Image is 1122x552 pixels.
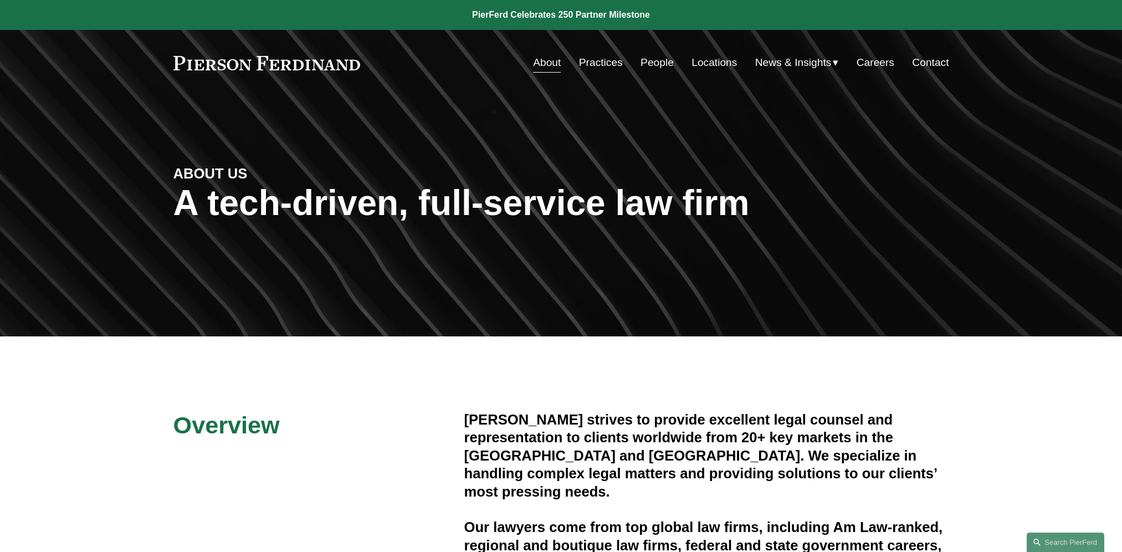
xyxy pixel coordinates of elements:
[173,412,280,438] span: Overview
[1027,533,1104,552] a: Search this site
[464,411,949,500] h4: [PERSON_NAME] strives to provide excellent legal counsel and representation to clients worldwide ...
[173,166,248,181] strong: ABOUT US
[912,52,949,73] a: Contact
[173,183,949,223] h1: A tech-driven, full-service law firm
[533,52,561,73] a: About
[641,52,674,73] a: People
[755,53,832,73] span: News & Insights
[857,52,894,73] a: Careers
[691,52,737,73] a: Locations
[755,52,839,73] a: folder dropdown
[579,52,623,73] a: Practices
